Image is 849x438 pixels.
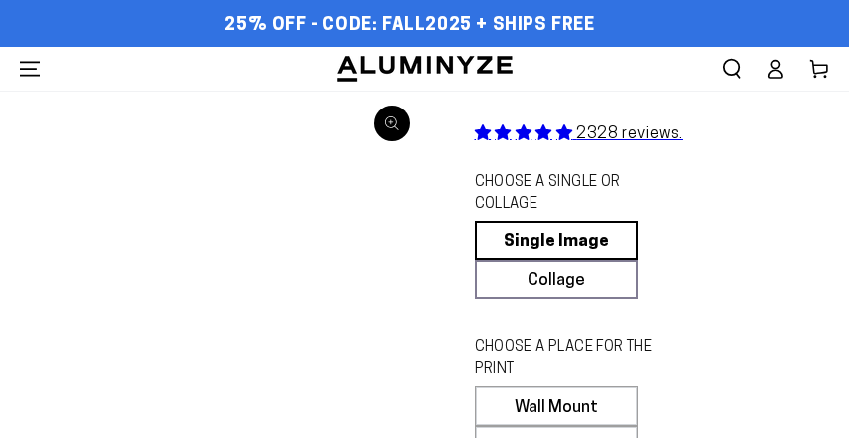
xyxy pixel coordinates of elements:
[475,126,683,142] a: 2328 reviews.
[576,126,683,142] span: 2328 reviews.
[475,221,639,260] a: Single Image
[710,47,753,91] summary: Search our site
[475,337,680,381] legend: CHOOSE A PLACE FOR THE PRINT
[475,260,639,299] a: Collage
[475,386,639,426] label: Wall Mount
[224,15,594,37] span: 25% OFF - Code: FALL2025 + Ships Free
[8,47,52,91] summary: Menu
[475,172,680,216] legend: CHOOSE A SINGLE OR COLLAGE
[335,54,515,84] img: Aluminyze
